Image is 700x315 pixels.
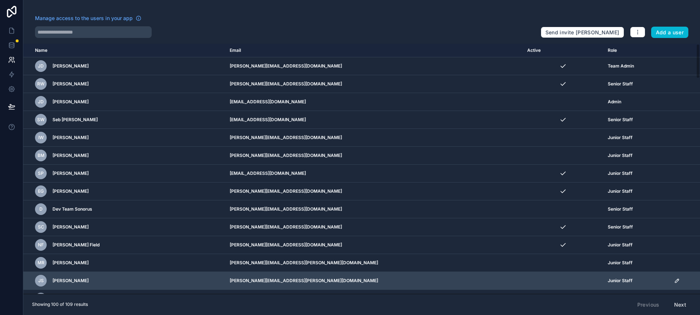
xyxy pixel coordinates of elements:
[608,63,634,69] span: Team Admin
[669,299,691,311] button: Next
[39,206,43,212] span: D
[38,278,44,284] span: JS
[608,242,633,248] span: Junior Staff
[225,111,522,129] td: [EMAIL_ADDRESS][DOMAIN_NAME]
[23,44,700,294] div: scrollable content
[38,260,44,266] span: MR
[608,117,633,123] span: Senior Staff
[225,200,522,218] td: [PERSON_NAME][EMAIL_ADDRESS][DOMAIN_NAME]
[225,44,522,57] th: Email
[603,44,670,57] th: Role
[35,15,133,22] span: Manage access to the users in your app
[52,170,89,176] span: [PERSON_NAME]
[225,75,522,93] td: [PERSON_NAME][EMAIL_ADDRESS][DOMAIN_NAME]
[37,117,44,123] span: SW
[35,15,141,22] a: Manage access to the users in your app
[38,224,44,230] span: SC
[225,57,522,75] td: [PERSON_NAME][EMAIL_ADDRESS][DOMAIN_NAME]
[225,165,522,183] td: [EMAIL_ADDRESS][DOMAIN_NAME]
[608,206,633,212] span: Senior Staff
[52,242,100,248] span: [PERSON_NAME] Field
[225,254,522,272] td: [PERSON_NAME][EMAIL_ADDRESS][PERSON_NAME][DOMAIN_NAME]
[52,206,92,212] span: Dev Team Sonorus
[52,188,89,194] span: [PERSON_NAME]
[38,188,44,194] span: EG
[52,224,89,230] span: [PERSON_NAME]
[651,27,689,38] button: Add a user
[225,147,522,165] td: [PERSON_NAME][EMAIL_ADDRESS][DOMAIN_NAME]
[37,81,44,87] span: RW
[52,153,89,158] span: [PERSON_NAME]
[225,236,522,254] td: [PERSON_NAME][EMAIL_ADDRESS][DOMAIN_NAME]
[608,188,633,194] span: Junior Staff
[32,301,88,307] span: Showing 100 of 109 results
[225,290,522,308] td: [EMAIL_ADDRESS][DOMAIN_NAME]
[541,27,624,38] button: Send invite [PERSON_NAME]
[38,99,44,105] span: JD
[38,153,44,158] span: BM
[52,278,89,284] span: [PERSON_NAME]
[225,129,522,147] td: [PERSON_NAME][EMAIL_ADDRESS][DOMAIN_NAME]
[225,93,522,111] td: [EMAIL_ADDRESS][DOMAIN_NAME]
[52,260,89,266] span: [PERSON_NAME]
[52,63,89,69] span: [PERSON_NAME]
[23,44,225,57] th: Name
[608,224,633,230] span: Senior Staff
[608,170,633,176] span: Junior Staff
[608,153,633,158] span: Junior Staff
[608,99,621,105] span: Admin
[225,183,522,200] td: [PERSON_NAME][EMAIL_ADDRESS][DOMAIN_NAME]
[608,260,633,266] span: Junior Staff
[52,81,89,87] span: [PERSON_NAME]
[52,135,89,141] span: [PERSON_NAME]
[523,44,603,57] th: Active
[608,135,633,141] span: Junior Staff
[52,99,89,105] span: [PERSON_NAME]
[225,272,522,290] td: [PERSON_NAME][EMAIL_ADDRESS][PERSON_NAME][DOMAIN_NAME]
[38,135,44,141] span: IW
[608,81,633,87] span: Senior Staff
[52,117,98,123] span: Seb [PERSON_NAME]
[225,218,522,236] td: [PERSON_NAME][EMAIL_ADDRESS][DOMAIN_NAME]
[38,242,44,248] span: NF
[38,63,44,69] span: JD
[608,278,633,284] span: Junior Staff
[38,170,44,176] span: SP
